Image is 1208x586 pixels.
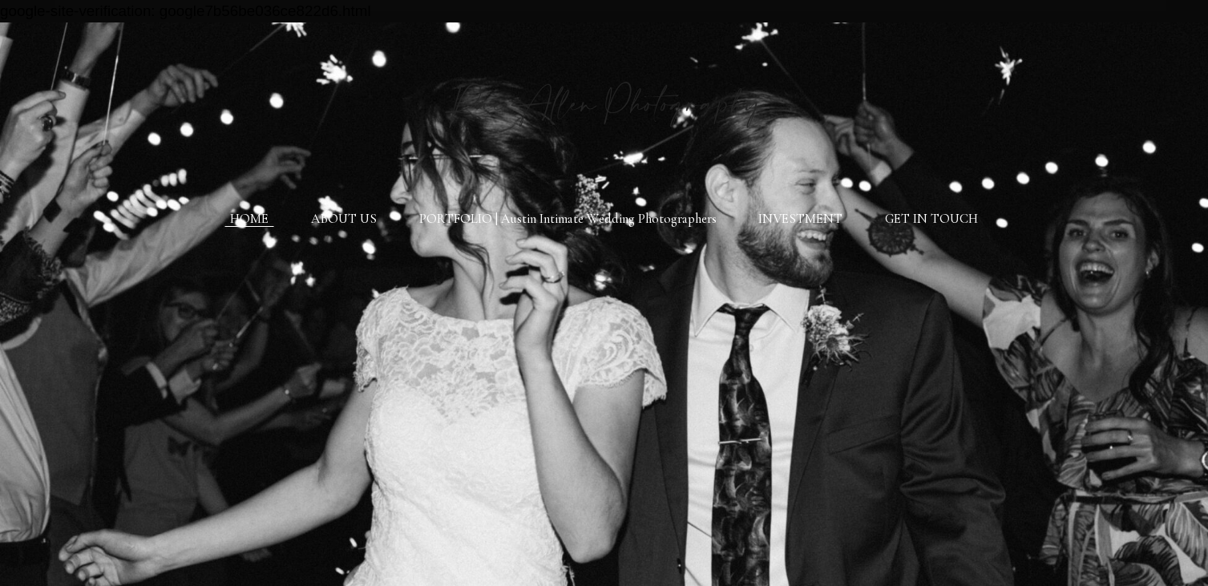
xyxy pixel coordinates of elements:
img: Rae Allen Photography [415,37,793,156]
a: GET IN TOUCH [885,211,978,227]
a: INVESTMENT [758,211,842,227]
a: HOME [230,211,269,227]
a: ABOUT US [311,211,377,227]
a: PORTFOLIO | Austin Intimate Wedding Photographers [419,211,717,227]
